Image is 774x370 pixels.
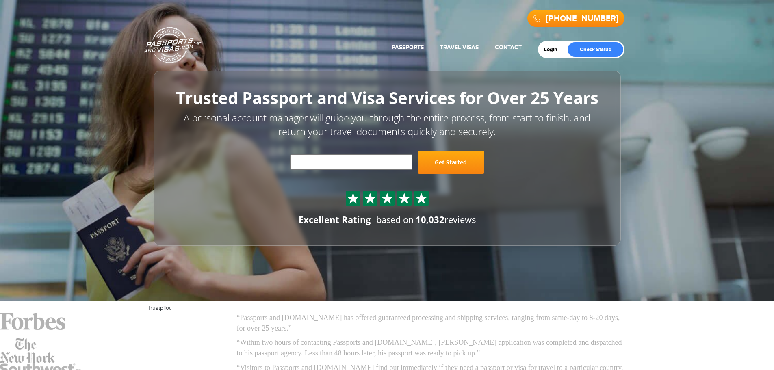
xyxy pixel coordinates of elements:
[416,213,476,225] span: reviews
[144,27,202,63] a: Passports & [DOMAIN_NAME]
[546,14,618,24] a: [PHONE_NUMBER]
[568,42,623,57] a: Check Status
[172,89,603,107] h1: Trusted Passport and Visa Services for Over 25 Years
[364,192,376,204] img: Sprite St
[299,213,371,226] div: Excellent Rating
[418,151,484,174] a: Get Started
[172,111,603,139] p: A personal account manager will guide you through the entire process, from start to finish, and r...
[347,192,359,204] img: Sprite St
[237,338,627,358] p: “Within two hours of contacting Passports and [DOMAIN_NAME], [PERSON_NAME] application was comple...
[392,44,424,51] a: Passports
[237,313,627,333] p: “Passports and [DOMAIN_NAME] has offered guaranteed processing and shipping services, ranging fro...
[415,192,427,204] img: Sprite St
[376,213,414,225] span: based on
[398,192,410,204] img: Sprite St
[416,213,444,225] strong: 10,032
[147,305,171,312] a: Trustpilot
[495,44,522,51] a: Contact
[440,44,479,51] a: Travel Visas
[381,192,393,204] img: Sprite St
[544,46,563,53] a: Login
